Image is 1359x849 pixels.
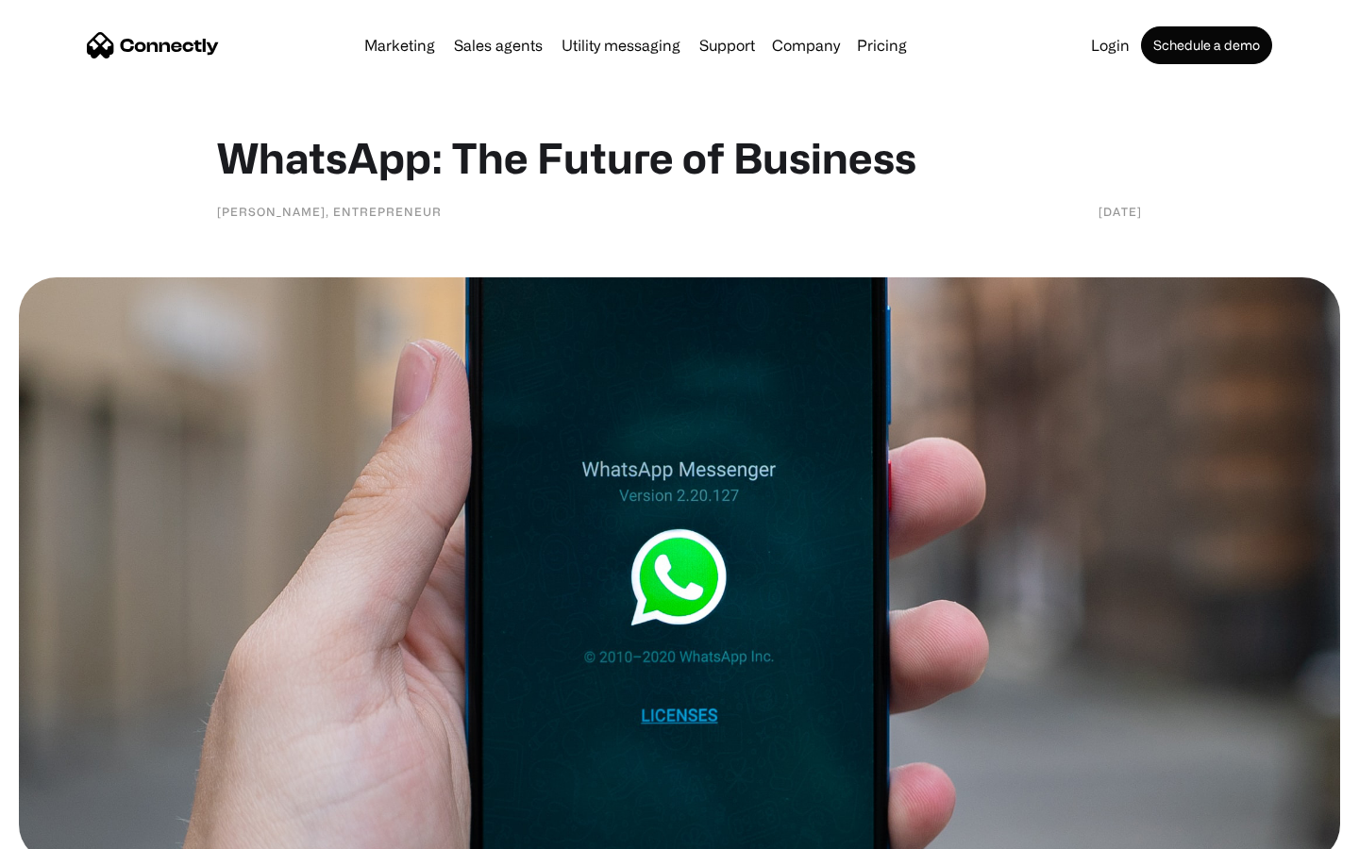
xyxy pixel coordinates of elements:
a: Marketing [357,38,443,53]
a: Support [692,38,763,53]
div: [DATE] [1099,202,1142,221]
div: Company [772,32,840,58]
a: Pricing [849,38,914,53]
a: Sales agents [446,38,550,53]
h1: WhatsApp: The Future of Business [217,132,1142,183]
ul: Language list [38,816,113,842]
aside: Language selected: English [19,816,113,842]
div: [PERSON_NAME], Entrepreneur [217,202,442,221]
a: Utility messaging [554,38,688,53]
a: Login [1083,38,1137,53]
a: Schedule a demo [1141,26,1272,64]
